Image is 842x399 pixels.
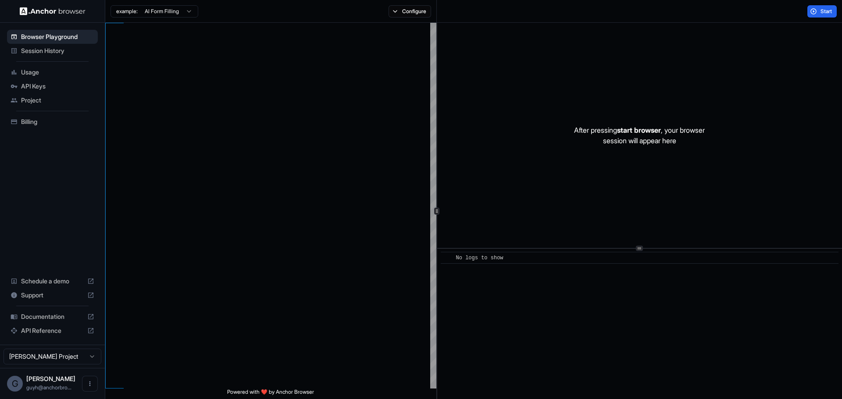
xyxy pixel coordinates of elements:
[21,46,94,55] span: Session History
[227,388,314,399] span: Powered with ❤️ by Anchor Browser
[21,82,94,91] span: API Keys
[21,277,84,286] span: Schedule a demo
[456,255,503,261] span: No logs to show
[26,375,75,382] span: Guy Hayou
[7,115,98,129] div: Billing
[7,93,98,107] div: Project
[21,312,84,321] span: Documentation
[7,376,23,392] div: G
[7,79,98,93] div: API Keys
[21,68,94,77] span: Usage
[21,326,84,335] span: API Reference
[821,8,833,15] span: Start
[20,7,86,15] img: Anchor Logo
[574,125,705,146] p: After pressing , your browser session will appear here
[26,384,71,391] span: guyh@anchorbrowser.io
[7,44,98,58] div: Session History
[21,96,94,105] span: Project
[7,288,98,302] div: Support
[82,376,98,392] button: Open menu
[7,30,98,44] div: Browser Playground
[389,5,431,18] button: Configure
[21,291,84,300] span: Support
[445,254,450,262] span: ​
[7,324,98,338] div: API Reference
[21,32,94,41] span: Browser Playground
[617,126,661,134] span: start browser
[7,310,98,324] div: Documentation
[21,117,94,126] span: Billing
[7,274,98,288] div: Schedule a demo
[7,65,98,79] div: Usage
[116,8,138,15] span: example:
[807,5,837,18] button: Start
